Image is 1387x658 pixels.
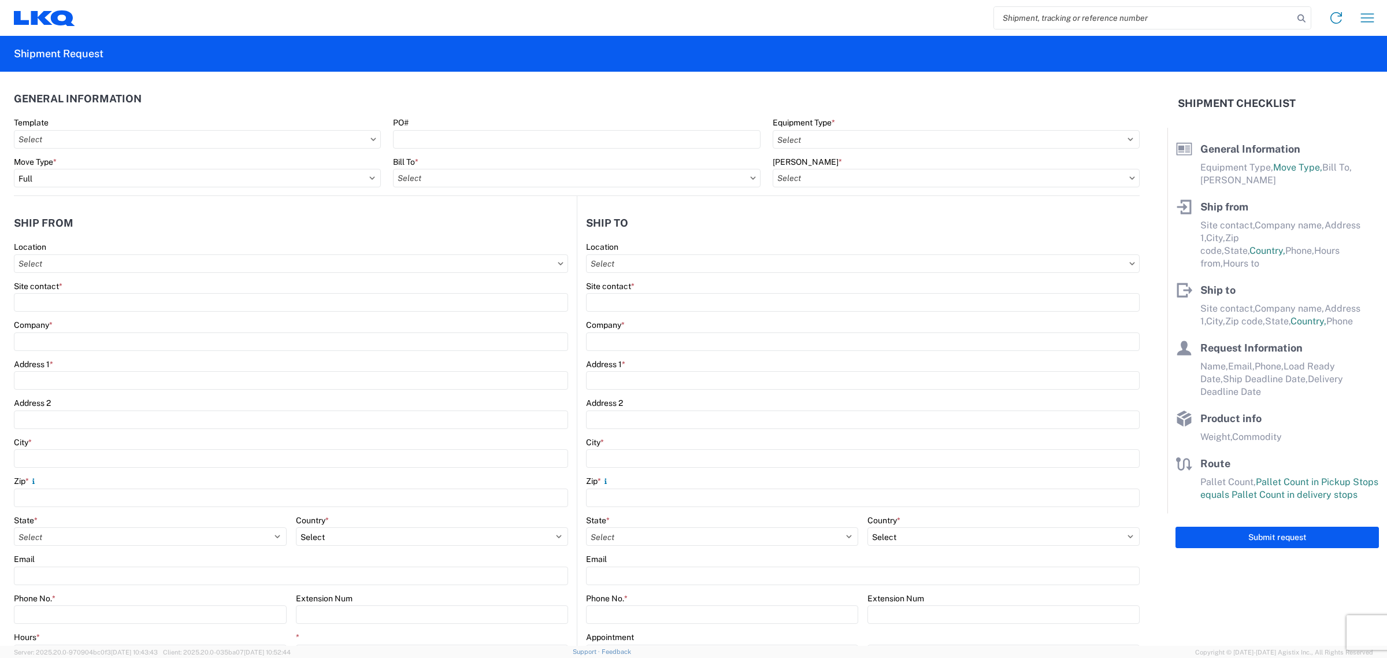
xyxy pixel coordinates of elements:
label: Address 2 [586,398,623,408]
label: Hours [14,632,40,642]
label: Country [867,515,900,526]
input: Select [14,130,381,149]
span: City, [1206,232,1225,243]
span: [PERSON_NAME] [1200,175,1276,186]
span: Company name, [1255,220,1325,231]
span: Hours to [1223,258,1259,269]
label: Move Type [14,157,57,167]
span: Pallet Count, [1200,476,1256,487]
label: Appointment [586,632,634,642]
span: Route [1200,457,1230,470]
label: Location [586,242,618,252]
label: PO# [393,117,409,128]
span: Move Type, [1273,162,1322,173]
label: Template [14,117,49,128]
label: State [14,515,38,526]
span: Name, [1200,361,1228,372]
span: Phone, [1255,361,1284,372]
label: Phone No. [586,593,628,604]
label: Extension Num [867,593,924,604]
label: Location [14,242,46,252]
span: General Information [1200,143,1300,155]
label: Site contact [14,281,62,291]
span: Zip code, [1225,316,1265,327]
label: Address 1 [14,359,53,369]
label: City [14,437,32,448]
span: Site contact, [1200,303,1255,314]
label: Address 2 [14,398,51,408]
label: Zip [586,476,610,486]
span: Ship Deadline Date, [1223,374,1308,385]
h2: Shipment Checklist [1178,97,1296,110]
h2: Ship from [14,217,73,229]
label: Site contact [586,281,635,291]
span: Product info [1200,412,1262,424]
button: Submit request [1175,527,1379,548]
label: [PERSON_NAME] [773,157,842,167]
span: Company name, [1255,303,1325,314]
label: Phone No. [14,593,55,604]
span: Client: 2025.20.0-035ba07 [163,649,291,656]
span: Phone [1326,316,1353,327]
span: [DATE] 10:43:43 [111,649,158,656]
span: Commodity [1232,431,1282,442]
span: Ship from [1200,201,1248,213]
label: Email [14,554,35,564]
span: Country, [1249,245,1285,256]
label: Email [586,554,607,564]
input: Select [586,254,1140,273]
span: Weight, [1200,431,1232,442]
h2: Shipment Request [14,47,103,61]
span: Site contact, [1200,220,1255,231]
label: Address 1 [586,359,625,369]
label: Zip [14,476,38,486]
label: Extension Num [296,593,353,604]
span: City, [1206,316,1225,327]
label: Bill To [393,157,418,167]
span: Email, [1228,361,1255,372]
span: Equipment Type, [1200,162,1273,173]
span: Server: 2025.20.0-970904bc0f3 [14,649,158,656]
label: Country [296,515,329,526]
span: Phone, [1285,245,1314,256]
span: Bill To, [1322,162,1352,173]
h2: Ship to [586,217,628,229]
h2: General Information [14,93,142,105]
span: State, [1265,316,1290,327]
input: Select [14,254,568,273]
label: State [586,515,610,526]
span: Ship to [1200,284,1236,296]
input: Select [393,169,760,187]
a: Support [573,648,602,655]
label: Company [586,320,625,330]
span: [DATE] 10:52:44 [244,649,291,656]
label: City [586,437,604,448]
input: Select [773,169,1140,187]
span: State, [1224,245,1249,256]
label: Equipment Type [773,117,835,128]
span: Request Information [1200,342,1303,354]
label: Company [14,320,53,330]
span: Copyright © [DATE]-[DATE] Agistix Inc., All Rights Reserved [1195,647,1373,657]
span: Pallet Count in Pickup Stops equals Pallet Count in delivery stops [1200,476,1378,500]
span: Country, [1290,316,1326,327]
a: Feedback [602,648,631,655]
input: Shipment, tracking or reference number [994,7,1293,29]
